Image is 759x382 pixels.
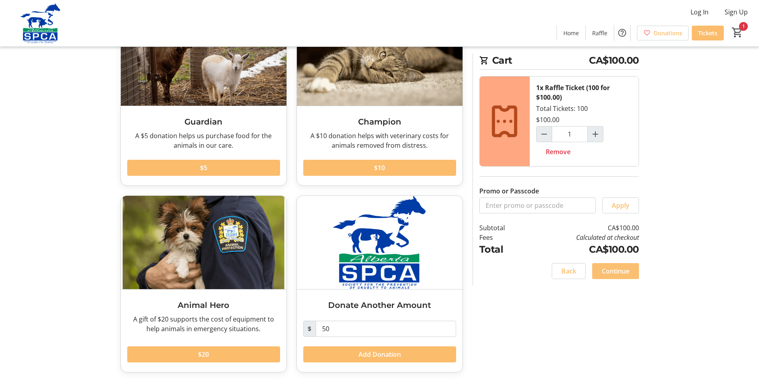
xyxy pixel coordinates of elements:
td: Fees [479,233,526,242]
div: A gift of $20 supports the cost of equipment to help animals in emergency situations. [127,314,280,334]
span: Home [563,29,579,37]
h3: Champion [303,116,456,128]
img: Donate Another Amount [297,196,463,289]
button: $10 [303,160,456,176]
label: Promo or Passcode [479,186,539,196]
button: Help [614,25,630,41]
button: Sign Up [718,6,754,18]
span: Donations [654,29,682,37]
td: Calculated at checkout [525,233,639,242]
a: Donations [637,26,689,40]
span: Add Donation [358,350,401,359]
span: Apply [612,201,629,210]
div: A $10 donation helps with veterinary costs for animals removed from distress. [303,131,456,150]
a: Home [557,26,585,40]
span: Continue [602,266,629,276]
div: A $5 donation helps us purchase food for the animals in our care. [127,131,280,150]
button: Remove [536,144,580,160]
button: Log In [684,6,715,18]
button: Back [552,263,586,279]
span: $5 [200,163,207,173]
span: $ [303,321,316,337]
h3: Guardian [127,116,280,128]
img: Alberta SPCA's Logo [5,3,76,43]
button: Apply [602,197,639,213]
span: Sign Up [725,7,748,17]
button: Add Donation [303,346,456,362]
button: $5 [127,160,280,176]
button: Decrement by one [537,127,552,142]
h3: Animal Hero [127,299,280,311]
input: Raffle Ticket (100 for $100.00) Quantity [552,126,588,142]
span: $10 [374,163,385,173]
h2: Cart [479,53,639,70]
td: Subtotal [479,223,526,233]
a: Tickets [692,26,724,40]
button: Increment by one [588,127,603,142]
span: Log In [691,7,709,17]
div: Total Tickets: 100 [530,76,639,166]
div: $100.00 [536,115,559,125]
span: Back [561,266,576,276]
img: Champion [297,12,463,106]
span: $20 [198,350,209,359]
span: Remove [546,147,571,157]
span: Raffle [592,29,607,37]
img: Animal Hero [121,196,286,289]
td: CA$100.00 [525,223,639,233]
button: Cart [730,25,745,40]
img: Guardian [121,12,286,106]
button: Continue [592,263,639,279]
div: 1x Raffle Ticket (100 for $100.00) [536,83,632,102]
span: CA$100.00 [589,53,639,68]
a: Raffle [586,26,614,40]
h3: Donate Another Amount [303,299,456,311]
button: $20 [127,346,280,362]
input: Enter promo or passcode [479,197,596,213]
td: CA$100.00 [525,242,639,257]
span: Tickets [698,29,717,37]
td: Total [479,242,526,257]
input: Donation Amount [316,321,456,337]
